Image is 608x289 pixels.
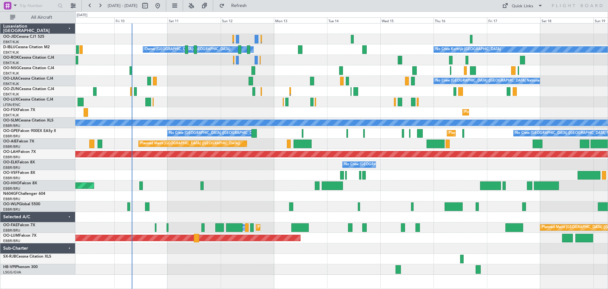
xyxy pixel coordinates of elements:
[77,13,87,18] div: [DATE]
[3,202,19,206] span: OO-WLP
[3,82,19,86] a: EBKT/KJK
[3,234,19,238] span: OO-LUM
[3,161,35,164] a: OO-ELKFalcon 8X
[464,108,538,117] div: Planned Maint Kortrijk-[GEOGRAPHIC_DATA]
[169,128,275,138] div: No Crew [GEOGRAPHIC_DATA] ([GEOGRAPHIC_DATA] National)
[3,181,20,185] span: OO-HHO
[3,66,54,70] a: OO-NSGCessna Citation CJ4
[3,98,53,102] a: OO-LUXCessna Citation CJ4
[3,165,20,170] a: EBBR/BRU
[449,128,563,138] div: Planned Maint [GEOGRAPHIC_DATA] ([GEOGRAPHIC_DATA] National)
[3,161,17,164] span: OO-ELK
[3,123,20,128] a: EBBR/BRU
[380,17,434,23] div: Wed 15
[3,108,18,112] span: OO-FSX
[114,17,168,23] div: Fri 10
[3,207,20,212] a: EBBR/BRU
[3,119,18,122] span: OO-SLM
[226,3,252,8] span: Refresh
[3,144,20,149] a: EBBR/BRU
[3,35,44,39] a: OO-JIDCessna CJ1 525
[16,15,67,20] span: All Aircraft
[140,139,240,148] div: Planned Maint [GEOGRAPHIC_DATA] ([GEOGRAPHIC_DATA])
[3,45,16,49] span: D-IBLU
[434,17,487,23] div: Thu 16
[3,45,50,49] a: D-IBLUCessna Citation M2
[487,17,540,23] div: Fri 17
[3,61,19,65] a: EBKT/KJK
[3,134,20,139] a: EBBR/BRU
[3,35,16,39] span: OO-JID
[3,255,51,259] a: SX-RJBCessna Citation XLS
[435,76,541,86] div: No Crew [GEOGRAPHIC_DATA] ([GEOGRAPHIC_DATA] National)
[3,181,37,185] a: OO-HHOFalcon 8X
[3,129,56,133] a: OO-GPEFalcon 900EX EASy II
[3,186,20,191] a: EBBR/BRU
[435,45,501,54] div: No Crew Kortrijk-[GEOGRAPHIC_DATA]
[3,234,36,238] a: OO-LUMFalcon 7X
[3,50,19,55] a: EBKT/KJK
[3,265,16,269] span: HB-VPI
[3,108,35,112] a: OO-FSXFalcon 7X
[3,56,19,60] span: OO-ROK
[3,92,19,97] a: EBKT/KJK
[3,265,38,269] a: HB-VPIPhenom 300
[61,17,114,23] div: Thu 9
[3,77,18,81] span: OO-LXA
[3,56,54,60] a: OO-ROKCessna Citation CJ4
[3,98,18,102] span: OO-LUX
[3,102,21,107] a: LFSN/ENC
[258,223,313,232] div: Planned Maint Melsbroek Air Base
[3,202,40,206] a: OO-WLPGlobal 5500
[19,1,56,10] input: Trip Number
[3,119,54,122] a: OO-SLMCessna Citation XLS
[3,228,20,233] a: EBBR/BRU
[3,77,53,81] a: OO-LXACessna Citation CJ4
[221,17,274,23] div: Sun 12
[540,17,593,23] div: Sat 18
[3,140,34,143] a: OO-AIEFalcon 7X
[3,87,19,91] span: OO-ZUN
[168,17,221,23] div: Sat 11
[3,87,54,91] a: OO-ZUNCessna Citation CJ4
[3,150,36,154] a: OO-LAHFalcon 7X
[499,1,546,11] button: Quick Links
[216,1,254,11] button: Refresh
[3,71,19,76] a: EBKT/KJK
[145,45,230,54] div: Owner [GEOGRAPHIC_DATA]-[GEOGRAPHIC_DATA]
[3,129,18,133] span: OO-GPE
[3,150,18,154] span: OO-LAH
[108,3,137,9] span: [DATE] - [DATE]
[3,140,17,143] span: OO-AIE
[7,12,69,23] button: All Aircraft
[3,171,35,175] a: OO-VSFFalcon 8X
[3,171,18,175] span: OO-VSF
[3,66,19,70] span: OO-NSG
[3,113,19,118] a: EBKT/KJK
[3,197,20,201] a: EBBR/BRU
[274,17,327,23] div: Mon 13
[3,155,20,160] a: EBBR/BRU
[3,40,19,44] a: EBKT/KJK
[3,192,18,196] span: N604GF
[3,239,20,243] a: EBBR/BRU
[512,3,533,10] div: Quick Links
[3,255,16,259] span: SX-RJB
[3,223,35,227] a: OO-FAEFalcon 7X
[3,270,21,275] a: LSGG/GVA
[327,17,380,23] div: Tue 14
[3,223,18,227] span: OO-FAE
[3,192,45,196] a: N604GFChallenger 604
[344,160,450,169] div: No Crew [GEOGRAPHIC_DATA] ([GEOGRAPHIC_DATA] National)
[3,176,20,181] a: EBBR/BRU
